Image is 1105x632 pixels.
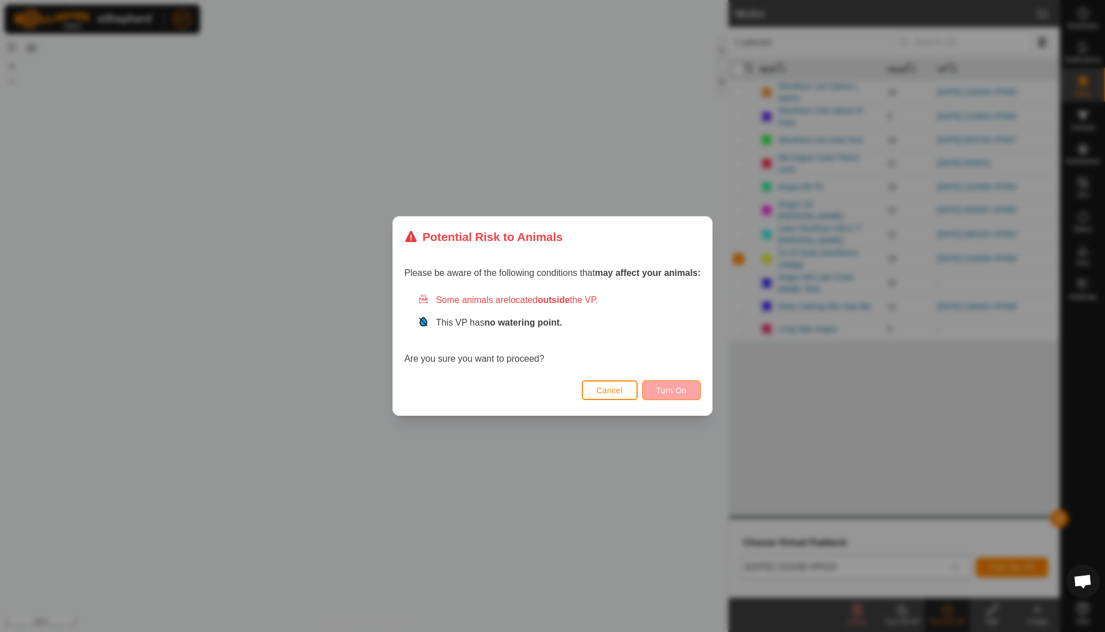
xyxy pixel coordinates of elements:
span: Turn On [656,386,687,395]
div: Some animals are [418,293,701,307]
strong: outside [538,295,570,305]
div: Are you sure you want to proceed? [404,293,701,366]
div: Potential Risk to Animals [404,228,563,245]
span: This VP has [436,318,562,327]
span: located the VP. [509,295,598,305]
button: Turn On [642,380,701,400]
span: Please be aware of the following conditions that [404,268,701,278]
span: Cancel [596,386,623,395]
button: Cancel [582,380,638,400]
strong: no watering point. [484,318,562,327]
a: Open chat [1066,564,1100,598]
strong: may affect your animals: [595,268,701,278]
